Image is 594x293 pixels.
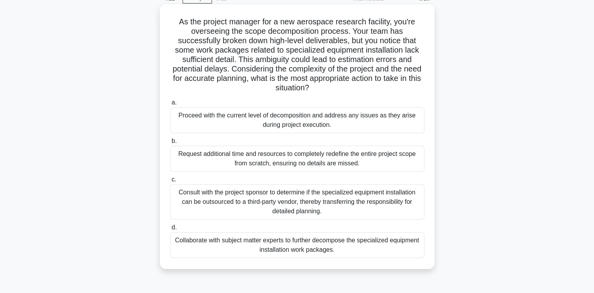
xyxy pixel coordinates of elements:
span: c. [172,176,176,183]
div: Proceed with the current level of decomposition and address any issues as they arise during proje... [170,107,424,133]
h5: As the project manager for a new aerospace research facility, you're overseeing the scope decompo... [169,17,425,93]
span: d. [172,224,177,231]
span: b. [172,137,177,144]
div: Collaborate with subject matter experts to further decompose the specialized equipment installati... [170,232,424,258]
div: Request additional time and resources to completely redefine the entire project scope from scratc... [170,146,424,172]
div: Consult with the project sponsor to determine if the specialized equipment installation can be ou... [170,184,424,220]
span: a. [172,99,177,106]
